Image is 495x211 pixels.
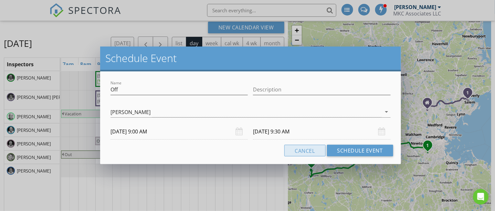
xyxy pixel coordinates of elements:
i: arrow_drop_down [383,108,391,116]
input: Select date [111,124,248,140]
h2: Schedule Event [105,52,396,65]
input: Select date [253,124,390,140]
button: Cancel [284,145,326,156]
button: Schedule Event [327,145,393,156]
div: [PERSON_NAME] [111,109,151,115]
div: Open Intercom Messenger [473,189,489,205]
